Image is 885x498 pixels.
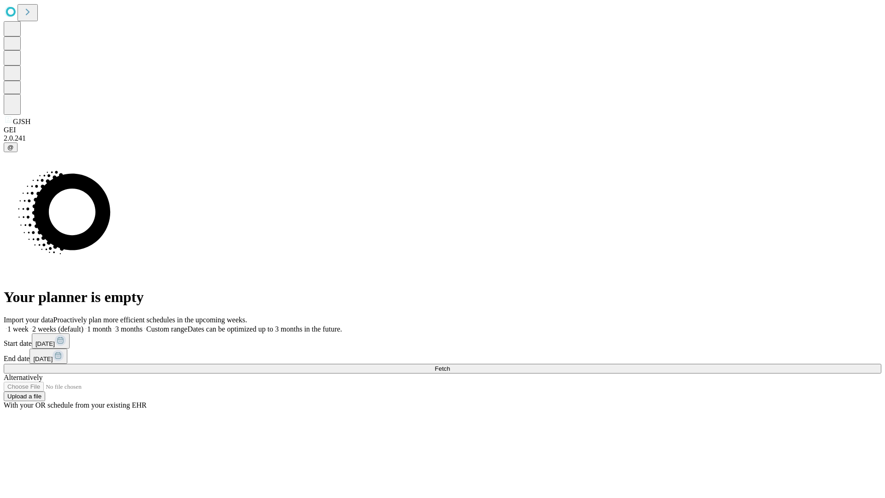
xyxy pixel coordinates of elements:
button: @ [4,142,18,152]
span: Proactively plan more efficient schedules in the upcoming weeks. [53,316,247,324]
button: Upload a file [4,391,45,401]
div: 2.0.241 [4,134,881,142]
span: 1 week [7,325,29,333]
span: Dates can be optimized up to 3 months in the future. [188,325,342,333]
span: Custom range [146,325,187,333]
button: [DATE] [29,349,67,364]
div: GEI [4,126,881,134]
h1: Your planner is empty [4,289,881,306]
span: Fetch [435,365,450,372]
span: 1 month [87,325,112,333]
div: End date [4,349,881,364]
span: GJSH [13,118,30,125]
span: [DATE] [35,340,55,347]
span: With your OR schedule from your existing EHR [4,401,147,409]
span: 3 months [115,325,142,333]
span: Import your data [4,316,53,324]
span: [DATE] [33,356,53,362]
button: Fetch [4,364,881,373]
span: @ [7,144,14,151]
span: Alternatively [4,373,42,381]
button: [DATE] [32,333,70,349]
div: Start date [4,333,881,349]
span: 2 weeks (default) [32,325,83,333]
